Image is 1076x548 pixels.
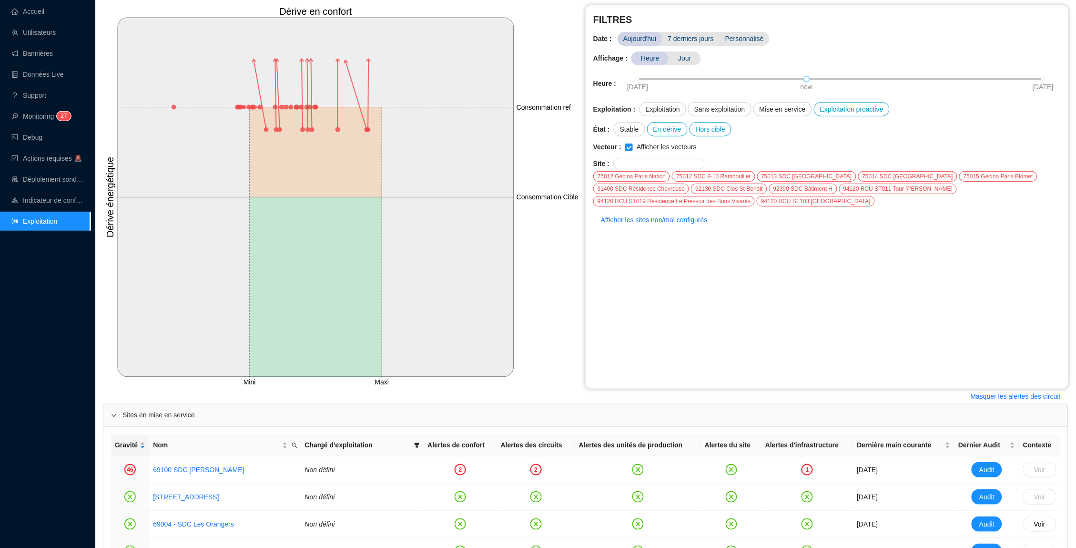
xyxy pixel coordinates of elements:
span: Site : [593,159,609,169]
span: search [292,443,297,448]
th: Alertes de confort [424,434,497,456]
td: [DATE] [853,456,955,484]
span: close-circle [802,518,813,530]
span: Audit [979,492,995,502]
span: close-circle [632,464,644,476]
sup: 27 [57,112,71,121]
div: Sans exploitation [688,102,751,116]
span: Dernier Audit [958,440,1008,450]
div: Exploitation proactive [814,102,890,116]
td: [DATE] [853,484,955,511]
span: close-circle [632,518,644,530]
button: Voir [1023,489,1056,505]
td: [DATE] [853,511,955,538]
div: 92130 SDC Clos St Benoit [691,184,767,194]
span: Dernière main courante [857,440,944,450]
span: expanded [111,413,117,418]
a: heat-mapIndicateur de confort [11,196,84,204]
div: 75012 SDC 8-10 Rambouillet [672,171,755,182]
span: close-circle [455,518,466,530]
span: Chargé d'exploitation [305,440,411,450]
span: FILTRES [593,13,1061,26]
span: Sites en mise en service [122,410,1060,420]
span: Exploitation : [593,104,636,114]
span: Date : [593,34,618,44]
span: close-circle [530,518,542,530]
tspan: Maxi [375,378,389,386]
tspan: Dérive en confort [279,6,352,17]
span: Jour [669,52,700,65]
span: close-circle [124,491,136,503]
button: Voir [1023,462,1056,477]
span: Actions requises 🚨 [23,155,82,162]
a: notificationBannières [11,50,53,57]
a: homeAccueil [11,8,44,15]
span: Non défini [305,493,335,501]
span: 7 derniers jours [662,32,720,46]
button: Afficher les sites non/mal configurés [593,212,715,227]
span: now [801,82,813,92]
span: Aujourd'hui [618,32,662,46]
div: 75015 Gecina Paris Blomet [959,171,1037,182]
a: teamUtilisateurs [11,29,56,36]
a: 69004 - SDC Les Orangers [153,520,234,528]
tspan: Consommation Cible [517,193,579,201]
div: Mise en service [753,102,812,116]
span: close-circle [726,518,737,530]
span: Gravité [115,440,138,450]
span: Nom [153,440,280,450]
span: close-circle [726,464,737,476]
a: slidersExploitation [11,217,57,225]
span: Affichage : [593,53,628,63]
div: 94120 RCU ST019 Résidence Le Pressoir des Bons Vivants [593,196,755,207]
button: Masquer les alertes des circuit [963,389,1068,404]
span: Vecteur : [593,142,621,152]
span: Personnalisé [720,32,770,46]
a: 69100 SDC [PERSON_NAME] [153,465,244,475]
span: Audit [979,519,995,529]
span: Voir [1034,465,1046,475]
span: close-circle [802,491,813,503]
th: Dernière main courante [853,434,955,456]
span: Non défini [305,466,335,474]
a: [STREET_ADDRESS] [153,492,219,502]
button: Voir [1023,517,1056,532]
div: 94120 RCU ST103 [GEOGRAPHIC_DATA] [757,196,875,207]
div: 75013 SDC [GEOGRAPHIC_DATA] [757,171,856,182]
a: [STREET_ADDRESS] [153,493,219,501]
th: Alertes des circuits [497,434,575,456]
a: 69100 SDC [PERSON_NAME] [153,466,244,474]
div: 2 [530,464,542,476]
th: Gravité [111,434,149,456]
span: Voir [1034,519,1046,529]
span: search [290,438,299,452]
span: Voir [1034,492,1046,502]
div: Sites en mise en service [103,404,1068,426]
span: Audit [979,465,995,475]
span: [DATE] [627,82,648,92]
span: check-square [11,155,18,162]
tspan: Dérive énergétique [105,157,115,238]
span: État : [593,124,610,134]
button: Audit [972,489,1002,505]
a: databaseDonnées Live [11,71,64,78]
th: Contexte [1019,434,1060,456]
a: clusterDéploiement sondes [11,176,84,183]
th: Nom [149,434,301,456]
span: Non défini [305,520,335,528]
div: 1 [802,464,813,476]
span: [DATE] [1033,82,1054,92]
div: 75012 Gecina Paris Nation [593,171,670,182]
div: 91400 SDC Résidence Chevreuse [593,184,689,194]
th: Alertes d'infrastructure [761,434,853,456]
div: 75014 SDC [GEOGRAPHIC_DATA] [858,171,957,182]
span: close-circle [455,491,466,503]
span: 2 [61,113,64,119]
span: Afficher les vecteurs [633,142,700,152]
a: questionSupport [11,92,46,99]
span: Masquer les alertes des circuit [971,392,1061,402]
span: 7 [64,113,67,119]
div: Stable [614,122,645,136]
span: close-circle [124,518,136,530]
tspan: Consommation ref [517,103,571,111]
